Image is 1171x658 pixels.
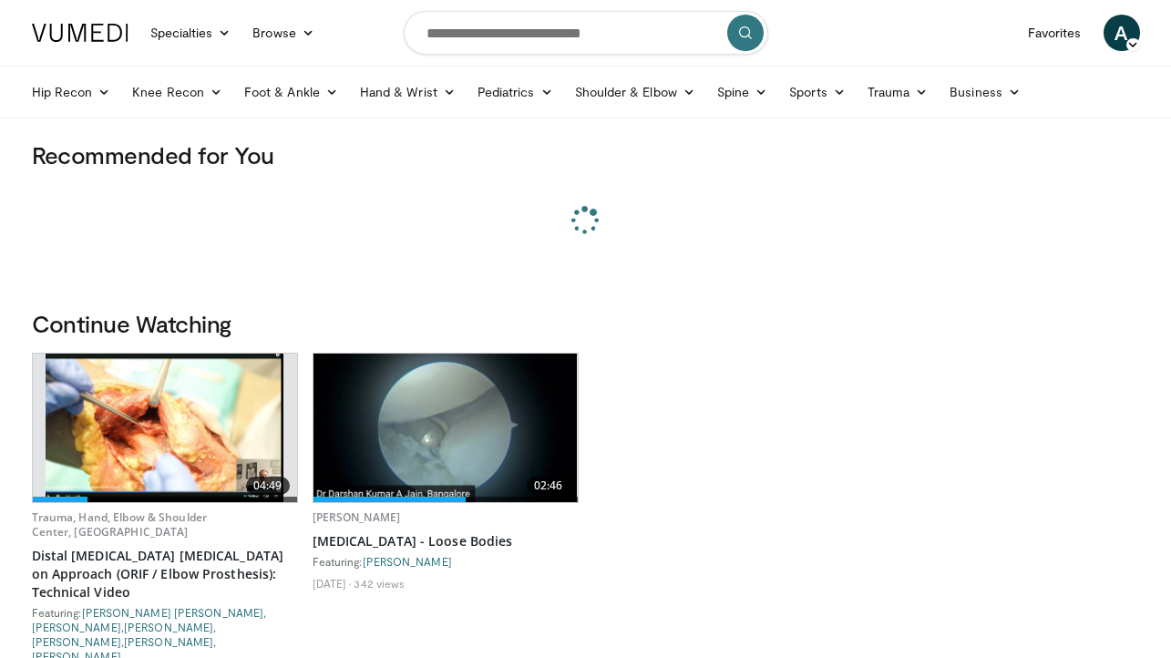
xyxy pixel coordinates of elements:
[124,621,213,633] a: [PERSON_NAME]
[124,635,213,648] a: [PERSON_NAME]
[82,606,264,619] a: [PERSON_NAME] [PERSON_NAME]
[857,74,940,110] a: Trauma
[313,554,579,569] div: Featuring:
[32,547,298,601] a: Distal [MEDICAL_DATA] [MEDICAL_DATA] on Approach (ORIF / Elbow Prosthesis): Technical Video
[21,74,122,110] a: Hip Recon
[354,576,405,591] li: 342 views
[527,477,570,495] span: 02:46
[706,74,778,110] a: Spine
[313,532,579,550] a: [MEDICAL_DATA] - Loose Bodies
[32,309,1140,338] h3: Continue Watching
[233,74,349,110] a: Foot & Ankle
[33,354,297,502] a: 04:49
[467,74,564,110] a: Pediatrics
[349,74,467,110] a: Hand & Wrist
[32,621,121,633] a: [PERSON_NAME]
[313,576,352,591] li: [DATE]
[32,635,121,648] a: [PERSON_NAME]
[313,354,578,502] img: 6ff2965f-8dd8-4029-b7d6-98119e1a6fe2.620x360_q85_upscale.jpg
[313,354,578,502] a: 02:46
[1104,15,1140,51] a: A
[32,509,208,540] a: Trauma, Hand, Elbow & Shoulder Center, [GEOGRAPHIC_DATA]
[939,74,1032,110] a: Business
[404,11,768,55] input: Search topics, interventions
[32,140,1140,170] h3: Recommended for You
[564,74,706,110] a: Shoulder & Elbow
[313,509,401,525] a: [PERSON_NAME]
[241,15,325,51] a: Browse
[1017,15,1093,51] a: Favorites
[246,477,290,495] span: 04:49
[46,354,283,502] img: 3a6ddfdb-4423-4f2d-bfc4-468ed8ea5688.png.620x360_q85_upscale.png
[778,74,857,110] a: Sports
[32,24,128,42] img: VuMedi Logo
[139,15,242,51] a: Specialties
[363,555,452,568] a: [PERSON_NAME]
[121,74,233,110] a: Knee Recon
